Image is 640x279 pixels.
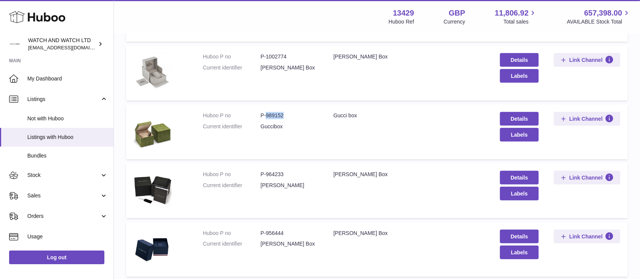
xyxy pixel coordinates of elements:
img: Vivienne Westwood Box [134,53,172,91]
img: MARC JACOBS Box [134,171,172,209]
button: Labels [500,69,539,83]
dt: Huboo P no [203,171,261,178]
div: [PERSON_NAME] Box [333,171,485,178]
strong: 13429 [393,8,414,18]
span: Bundles [27,152,108,159]
img: Gucci box [134,112,172,150]
span: Listings with Huboo [27,134,108,141]
dd: P-989152 [260,112,318,119]
dd: P-956444 [260,230,318,237]
a: 11,806.92 Total sales [495,8,537,25]
dt: Current identifier [203,240,261,247]
div: [PERSON_NAME] Box [333,53,485,60]
span: Stock [27,172,100,179]
dt: Huboo P no [203,112,261,119]
button: Link Channel [554,171,620,184]
div: Currency [444,18,465,25]
span: Total sales [503,18,537,25]
div: Gucci box [333,112,485,119]
span: 657,398.00 [584,8,622,18]
dt: Huboo P no [203,230,261,237]
img: Tommy Hillfiger Box [134,230,172,268]
div: Huboo Ref [389,18,414,25]
dd: [PERSON_NAME] Box [260,64,318,71]
button: Link Channel [554,112,620,126]
dd: Guccibox [260,123,318,130]
span: 11,806.92 [495,8,528,18]
strong: GBP [449,8,465,18]
a: 657,398.00 AVAILABLE Stock Total [567,8,631,25]
span: Sales [27,192,100,199]
dt: Huboo P no [203,53,261,60]
a: Details [500,171,539,184]
a: Details [500,112,539,126]
span: Link Channel [569,174,603,181]
span: Usage [27,233,108,240]
div: WATCH AND WATCH LTD [28,37,96,51]
dt: Current identifier [203,64,261,71]
a: Details [500,53,539,67]
dd: P-1002774 [260,53,318,60]
button: Labels [500,187,539,200]
dd: [PERSON_NAME] Box [260,240,318,247]
button: Link Channel [554,53,620,67]
img: internalAdmin-13429@internal.huboo.com [9,38,20,50]
div: [PERSON_NAME] Box [333,230,485,237]
span: Not with Huboo [27,115,108,122]
button: Labels [500,246,539,259]
span: Orders [27,213,100,220]
dd: P-964233 [260,171,318,178]
span: AVAILABLE Stock Total [567,18,631,25]
span: Link Channel [569,115,603,122]
span: Listings [27,96,100,103]
span: Link Channel [569,57,603,63]
span: Link Channel [569,233,603,240]
dt: Current identifier [203,182,261,189]
button: Link Channel [554,230,620,243]
a: Details [500,230,539,243]
dt: Current identifier [203,123,261,130]
button: Labels [500,128,539,142]
span: My Dashboard [27,75,108,82]
dd: [PERSON_NAME] [260,182,318,189]
span: [EMAIL_ADDRESS][DOMAIN_NAME] [28,44,112,50]
a: Log out [9,251,104,264]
